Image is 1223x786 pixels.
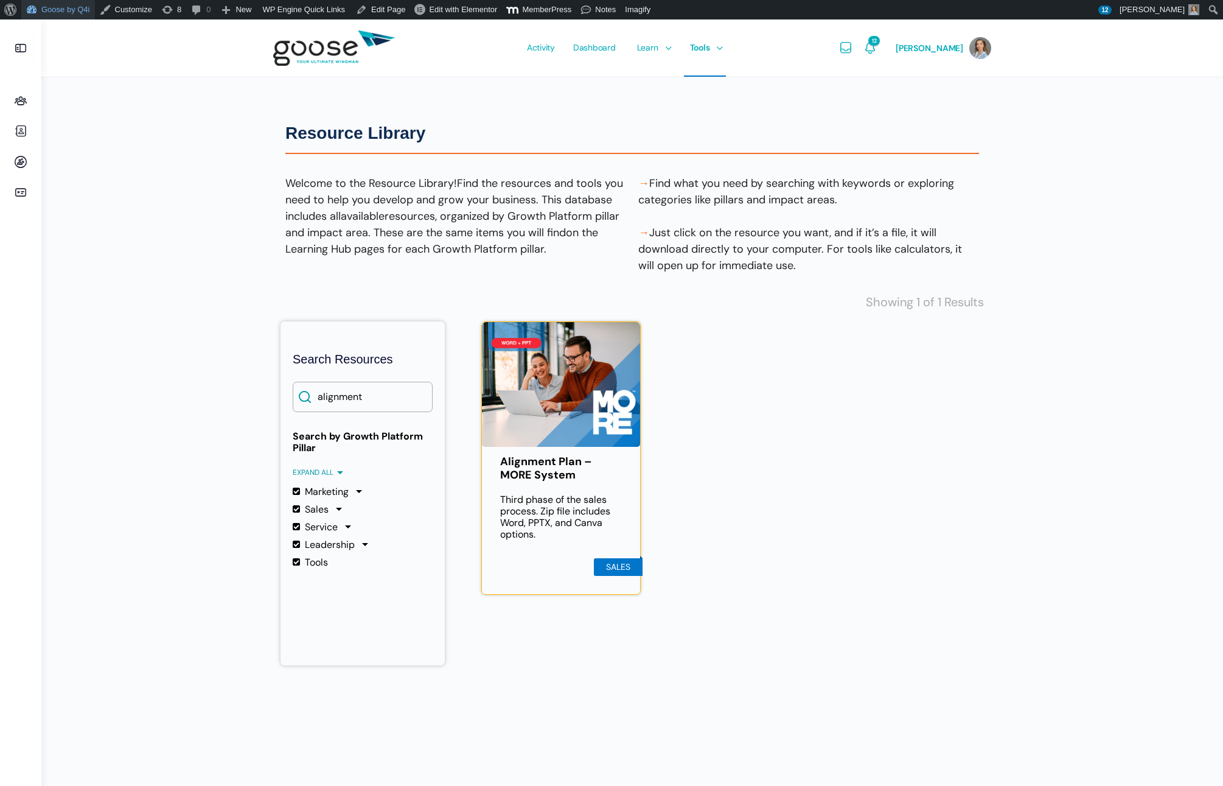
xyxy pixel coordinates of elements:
p: Welcome to the Resource Library! [285,175,626,258]
span: Showing 1 of 1 Results [866,295,984,309]
label: Marketing [293,486,349,497]
a: Activity [521,19,561,77]
h1: Resource Library [285,122,979,144]
label: Leadership [293,539,355,550]
a: Notifications [863,19,877,77]
span: 12 [1098,5,1111,15]
span: Expand all [293,468,343,477]
label: Service [293,521,338,533]
span: available [341,209,385,223]
h2: Search Resources [293,352,433,367]
a: Learn [631,19,675,77]
a: Tools [684,19,726,77]
span: Activity [527,19,555,76]
span: Edit with Elementor [429,5,497,14]
label: Tools [293,556,328,568]
li: Sales [594,558,643,576]
input: Search [293,382,433,412]
span: resources, organized by Growth Platform pillar and impact area. These are the same items you will... [285,209,619,240]
span: → [638,176,649,191]
a: Messages [838,19,853,77]
span: [PERSON_NAME] [896,43,963,54]
span: Learn [637,19,658,76]
iframe: Chat Widget [1162,728,1223,786]
label: Sales [293,504,329,515]
a: [PERSON_NAME] [896,19,991,77]
span: Tools [690,19,710,76]
p: Just click on the resource you want, and if it’s a file, it will download directly to your comput... [638,225,979,274]
a: Alignment Plan – MORE System [500,455,622,482]
span: → [638,225,649,240]
span: 12 [868,36,880,46]
p: Third phase of the sales process. Zip file includes Word, PPTX, and Canva options. [500,494,622,540]
span: Find what you need by searching with keywords or exploring categories like pillars and impact areas. [638,176,954,207]
a: Dashboard [567,19,622,77]
strong: Search by Growth Platform Pillar [293,430,433,454]
span: Dashboard [573,19,616,76]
